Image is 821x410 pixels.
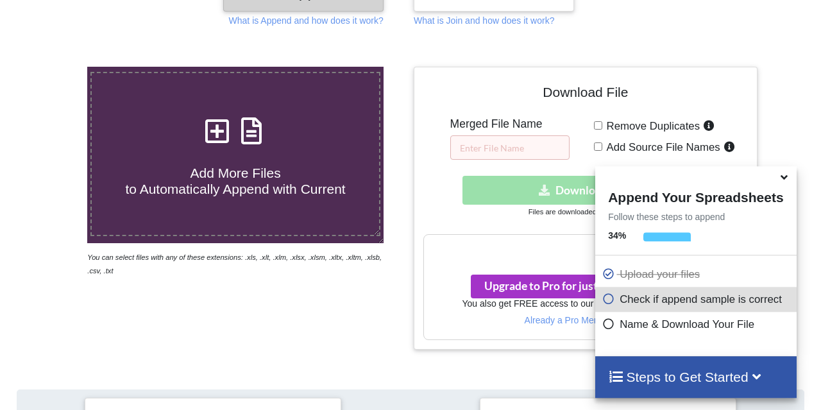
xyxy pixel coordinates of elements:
p: What is Append and how does it work? [229,14,384,27]
input: Enter File Name [450,135,570,160]
b: 34 % [608,230,626,241]
p: What is Join and how does it work? [414,14,554,27]
p: Upload your files [602,266,793,282]
h5: Merged File Name [450,117,570,131]
button: Upgrade to Pro for just €4 per monthsmile [471,275,698,298]
span: Upgrade to Pro for just €4 per month [484,279,685,293]
p: Check if append sample is correct [602,291,793,307]
h4: Append Your Spreadsheets [595,186,796,205]
p: Name & Download Your File [602,316,793,332]
h4: Download File [423,76,748,113]
span: Add Source File Names [602,141,720,153]
h4: Steps to Get Started [608,369,783,385]
h3: Your files are more than 1 MB [424,241,747,255]
p: Follow these steps to append [595,210,796,223]
small: Files are downloaded in .xlsx format [529,208,643,216]
h6: You also get FREE access to our other tool [424,298,747,309]
i: You can select files with any of these extensions: .xls, .xlt, .xlm, .xlsx, .xlsm, .xltx, .xltm, ... [87,253,382,275]
span: Remove Duplicates [602,120,700,132]
span: Add More Files to Automatically Append with Current [125,166,345,196]
p: Already a Pro Member? Log In [424,314,747,327]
